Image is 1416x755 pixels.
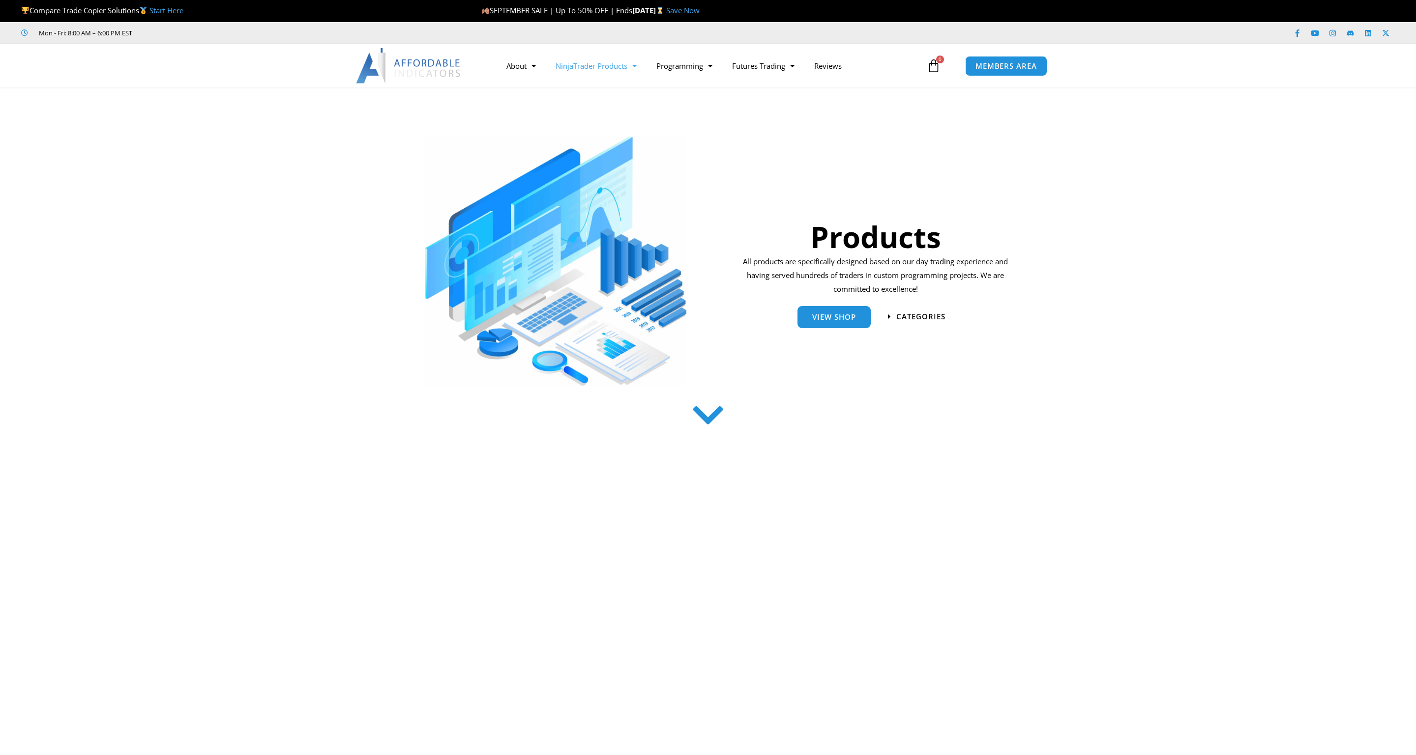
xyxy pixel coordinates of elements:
iframe: Customer reviews powered by Trustpilot [146,28,294,38]
a: 0 [912,52,955,80]
span: View Shop [812,313,856,321]
a: About [497,55,546,77]
img: ProductsSection scaled | Affordable Indicators – NinjaTrader [425,137,686,386]
a: Futures Trading [722,55,804,77]
img: 🏆 [22,7,29,14]
a: Save Now [666,5,700,15]
span: MEMBERS AREA [975,62,1037,70]
span: Mon - Fri: 8:00 AM – 6:00 PM EST [36,27,132,39]
a: NinjaTrader Products [546,55,647,77]
a: Reviews [804,55,852,77]
a: View Shop [797,306,871,328]
strong: [DATE] [632,5,666,15]
p: All products are specifically designed based on our day trading experience and having served hund... [739,255,1011,296]
span: categories [896,313,945,320]
img: 🍂 [482,7,489,14]
img: LogoAI | Affordable Indicators – NinjaTrader [356,48,462,84]
span: Compare Trade Copier Solutions [21,5,183,15]
a: categories [888,313,945,320]
span: SEPTEMBER SALE | Up To 50% OFF | Ends [481,5,632,15]
a: Start Here [149,5,183,15]
h1: Products [739,216,1011,257]
a: Programming [647,55,722,77]
a: MEMBERS AREA [965,56,1047,76]
nav: Menu [497,55,924,77]
img: 🥇 [140,7,147,14]
img: ⌛ [656,7,664,14]
span: 0 [936,56,944,63]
